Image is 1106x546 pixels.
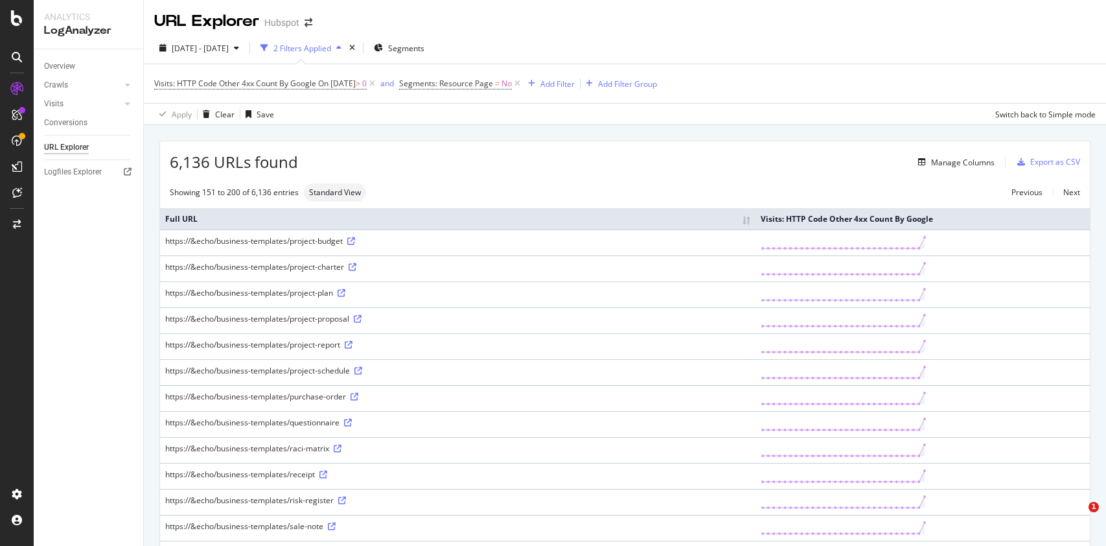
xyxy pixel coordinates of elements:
div: Switch back to Simple mode [995,109,1096,120]
button: Clear [198,104,235,125]
div: URL Explorer [154,10,259,32]
div: https://&echo/business-templates/sale-note [165,521,750,532]
button: Add Filter Group [581,76,657,91]
a: Conversions [44,116,134,130]
div: Analytics [44,10,133,23]
div: Clear [215,109,235,120]
div: Conversions [44,116,87,130]
div: https://&echo/business-templates/receipt [165,469,750,480]
button: Segments [369,38,430,58]
th: Full URL: activate to sort column ascending [160,208,755,230]
span: = [495,78,500,89]
th: Visits: HTTP Code Other 4xx Count By Google [755,208,1090,230]
div: https://&echo/business-templates/project-report [165,339,750,350]
button: and [380,77,394,89]
span: 6,136 URLs found [170,151,298,173]
span: Segments [388,43,424,54]
div: https://&echo/business-templates/project-budget [165,235,750,246]
a: URL Explorer [44,141,134,154]
div: URL Explorer [44,141,89,154]
span: Visits: HTTP Code Other 4xx Count By Google [154,78,316,89]
div: Overview [44,60,75,73]
div: neutral label [304,184,366,202]
div: Save [257,109,274,120]
div: Manage Columns [931,157,995,168]
span: [DATE] - [DATE] [172,43,229,54]
button: 2 Filters Applied [255,38,347,58]
span: No [501,75,512,93]
button: Apply [154,104,192,125]
a: Logfiles Explorer [44,165,134,179]
div: https://&echo/business-templates/risk-register [165,495,750,506]
span: On [DATE] [318,78,356,89]
div: https://&echo/business-templates/project-charter [165,261,750,272]
button: [DATE] - [DATE] [154,38,244,58]
div: https://&echo/business-templates/project-proposal [165,313,750,324]
a: Next [1053,183,1080,202]
div: https://&echo/business-templates/raci-matrix [165,443,750,454]
button: Add Filter [523,76,575,91]
div: Visits [44,97,63,111]
div: Logfiles Explorer [44,165,102,179]
a: Crawls [44,78,121,92]
button: Switch back to Simple mode [990,104,1096,125]
div: https://&echo/business-templates/project-schedule [165,365,750,376]
span: Standard View [309,189,361,196]
div: times [347,42,358,54]
span: Segments: Resource Page [399,78,493,89]
a: Overview [44,60,134,73]
button: Manage Columns [913,154,995,170]
a: Previous [1001,183,1053,202]
span: > [356,78,360,89]
span: 1 [1089,502,1099,512]
a: Visits [44,97,121,111]
iframe: Intercom live chat [1062,502,1093,533]
button: Export as CSV [1012,152,1080,172]
button: Save [240,104,274,125]
div: Hubspot [264,16,299,29]
div: arrow-right-arrow-left [305,18,312,27]
div: https://&echo/business-templates/questionnaire [165,417,750,428]
div: LogAnalyzer [44,23,133,38]
div: Showing 151 to 200 of 6,136 entries [170,187,299,198]
div: Add Filter Group [598,78,657,89]
div: and [380,78,394,89]
div: Export as CSV [1030,156,1080,167]
div: https://&echo/business-templates/purchase-order [165,391,750,402]
div: https://&echo/business-templates/project-plan [165,287,750,298]
div: Apply [172,109,192,120]
span: 0 [362,75,367,93]
div: Add Filter [540,78,575,89]
div: Crawls [44,78,68,92]
div: 2 Filters Applied [273,43,331,54]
